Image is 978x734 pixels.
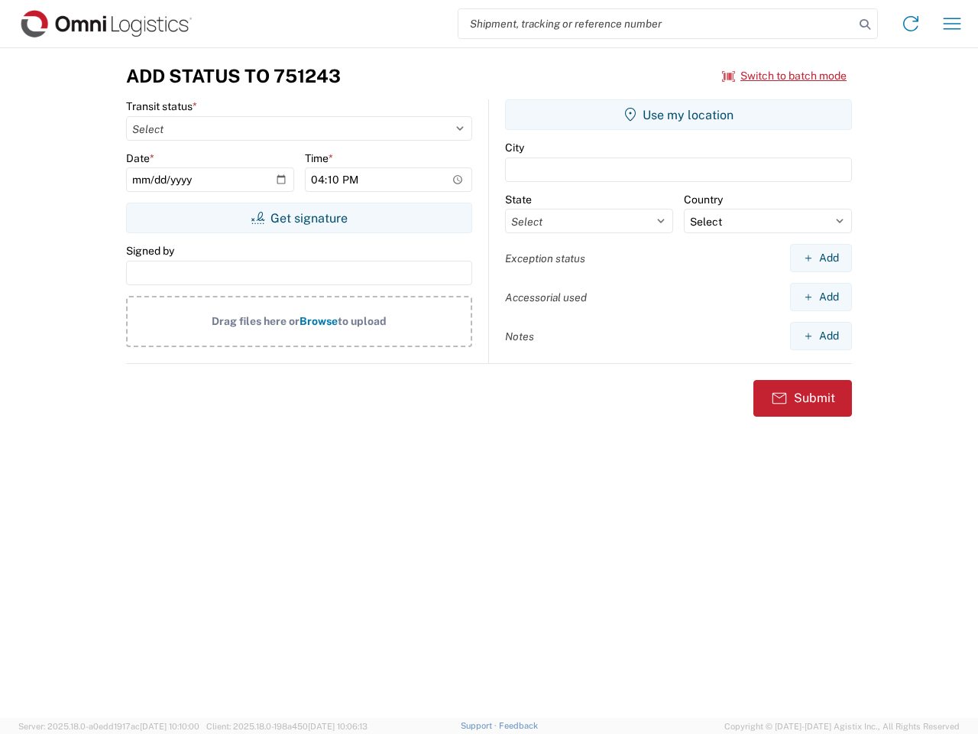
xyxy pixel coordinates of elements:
[505,330,534,343] label: Notes
[790,244,852,272] button: Add
[753,380,852,417] button: Submit
[505,99,852,130] button: Use my location
[505,193,532,206] label: State
[458,9,854,38] input: Shipment, tracking or reference number
[505,291,587,304] label: Accessorial used
[724,719,960,733] span: Copyright © [DATE]-[DATE] Agistix Inc., All Rights Reserved
[212,315,300,327] span: Drag files here or
[308,722,368,731] span: [DATE] 10:06:13
[338,315,387,327] span: to upload
[126,151,154,165] label: Date
[499,721,538,730] a: Feedback
[140,722,199,731] span: [DATE] 10:10:00
[505,141,524,154] label: City
[684,193,723,206] label: Country
[206,722,368,731] span: Client: 2025.18.0-198a450
[126,99,197,113] label: Transit status
[18,722,199,731] span: Server: 2025.18.0-a0edd1917ac
[300,315,338,327] span: Browse
[461,721,499,730] a: Support
[126,244,174,258] label: Signed by
[126,65,341,87] h3: Add Status to 751243
[126,203,472,233] button: Get signature
[790,283,852,311] button: Add
[722,63,847,89] button: Switch to batch mode
[305,151,333,165] label: Time
[505,252,585,265] label: Exception status
[790,322,852,350] button: Add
